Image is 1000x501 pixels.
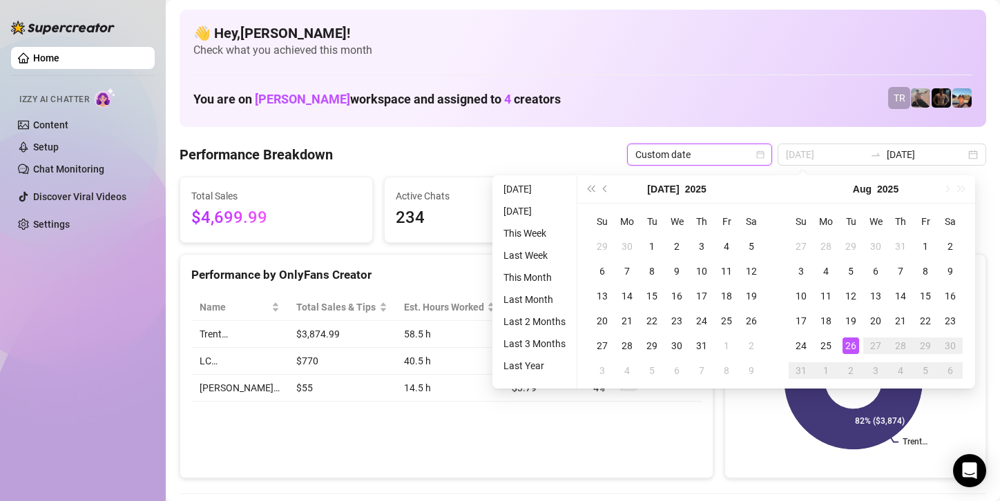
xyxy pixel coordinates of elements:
div: 1 [818,362,834,379]
td: 2025-09-04 [888,358,913,383]
li: Last Year [498,357,571,374]
div: 21 [892,313,909,329]
td: 2025-07-03 [689,234,714,259]
span: calendar [756,150,765,159]
button: Previous month (PageUp) [598,175,613,203]
span: Check what you achieved this month [193,43,972,58]
td: 58.5 h [396,321,503,348]
div: 28 [892,337,909,354]
div: 8 [644,263,660,279]
div: Performance by OnlyFans Creator [191,266,702,284]
th: Sa [739,209,764,234]
td: 2025-07-06 [590,259,615,284]
div: 2 [743,337,760,354]
td: 2025-09-06 [938,358,963,383]
div: 29 [644,337,660,354]
li: Last Month [498,291,571,308]
td: 2025-07-02 [664,234,689,259]
th: We [863,209,888,234]
li: This Week [498,225,571,242]
td: 2025-07-19 [739,284,764,308]
div: 6 [867,263,884,279]
div: 12 [843,288,859,304]
div: 7 [892,263,909,279]
div: 7 [693,362,710,379]
td: Trent… [191,321,288,348]
div: 27 [594,337,610,354]
div: 6 [594,263,610,279]
td: 2025-07-22 [640,308,664,333]
div: 5 [743,238,760,255]
td: 2025-08-04 [615,358,640,383]
td: 2025-07-15 [640,284,664,308]
td: 2025-08-18 [814,308,838,333]
span: Total Sales [191,188,361,204]
div: 23 [669,313,685,329]
div: 10 [793,288,809,304]
div: 8 [917,263,934,279]
td: 2025-07-20 [590,308,615,333]
td: $3.79 [503,375,585,402]
div: 8 [718,362,735,379]
td: 2025-09-03 [863,358,888,383]
td: 2025-07-30 [863,234,888,259]
a: Setup [33,141,59,153]
div: 26 [843,337,859,354]
div: 29 [843,238,859,255]
td: 2025-08-13 [863,284,888,308]
h4: 👋 Hey, [PERSON_NAME] ! [193,23,972,43]
span: 234 [396,205,566,231]
td: 2025-07-23 [664,308,689,333]
div: 6 [669,362,685,379]
td: 2025-08-01 [913,234,938,259]
div: 3 [594,362,610,379]
td: 2025-08-10 [789,284,814,308]
td: $3,874.99 [288,321,395,348]
input: End date [887,147,965,162]
span: Active Chats [396,188,566,204]
div: 24 [793,337,809,354]
button: Choose a month [853,175,872,203]
td: 2025-08-02 [739,333,764,358]
td: 2025-08-01 [714,333,739,358]
td: 2025-08-20 [863,308,888,333]
td: 2025-07-30 [664,333,689,358]
div: 7 [619,263,635,279]
button: Choose a year [877,175,898,203]
div: 13 [867,288,884,304]
a: Discover Viral Videos [33,191,126,202]
li: Last 3 Months [498,335,571,352]
td: 2025-08-11 [814,284,838,308]
div: 22 [917,313,934,329]
td: 2025-08-16 [938,284,963,308]
span: to [870,149,881,160]
span: [PERSON_NAME] [255,92,350,106]
div: 6 [942,362,959,379]
div: 30 [619,238,635,255]
li: [DATE] [498,181,571,197]
span: Name [200,299,269,315]
td: 2025-08-15 [913,284,938,308]
div: 23 [942,313,959,329]
td: 2025-08-05 [838,259,863,284]
td: 2025-07-24 [689,308,714,333]
li: Last 2 Months [498,313,571,330]
a: Settings [33,219,70,230]
div: 12 [743,263,760,279]
span: swap-right [870,149,881,160]
button: Choose a month [647,175,679,203]
td: 2025-08-08 [714,358,739,383]
td: 2025-08-23 [938,308,963,333]
td: 2025-08-19 [838,308,863,333]
div: 2 [669,238,685,255]
div: 20 [594,313,610,329]
th: Tu [838,209,863,234]
td: 2025-08-17 [789,308,814,333]
div: 16 [942,288,959,304]
div: Open Intercom Messenger [953,454,986,487]
h4: Performance Breakdown [180,145,333,164]
li: This Month [498,269,571,286]
div: 28 [619,337,635,354]
div: 21 [619,313,635,329]
td: 2025-07-27 [590,333,615,358]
